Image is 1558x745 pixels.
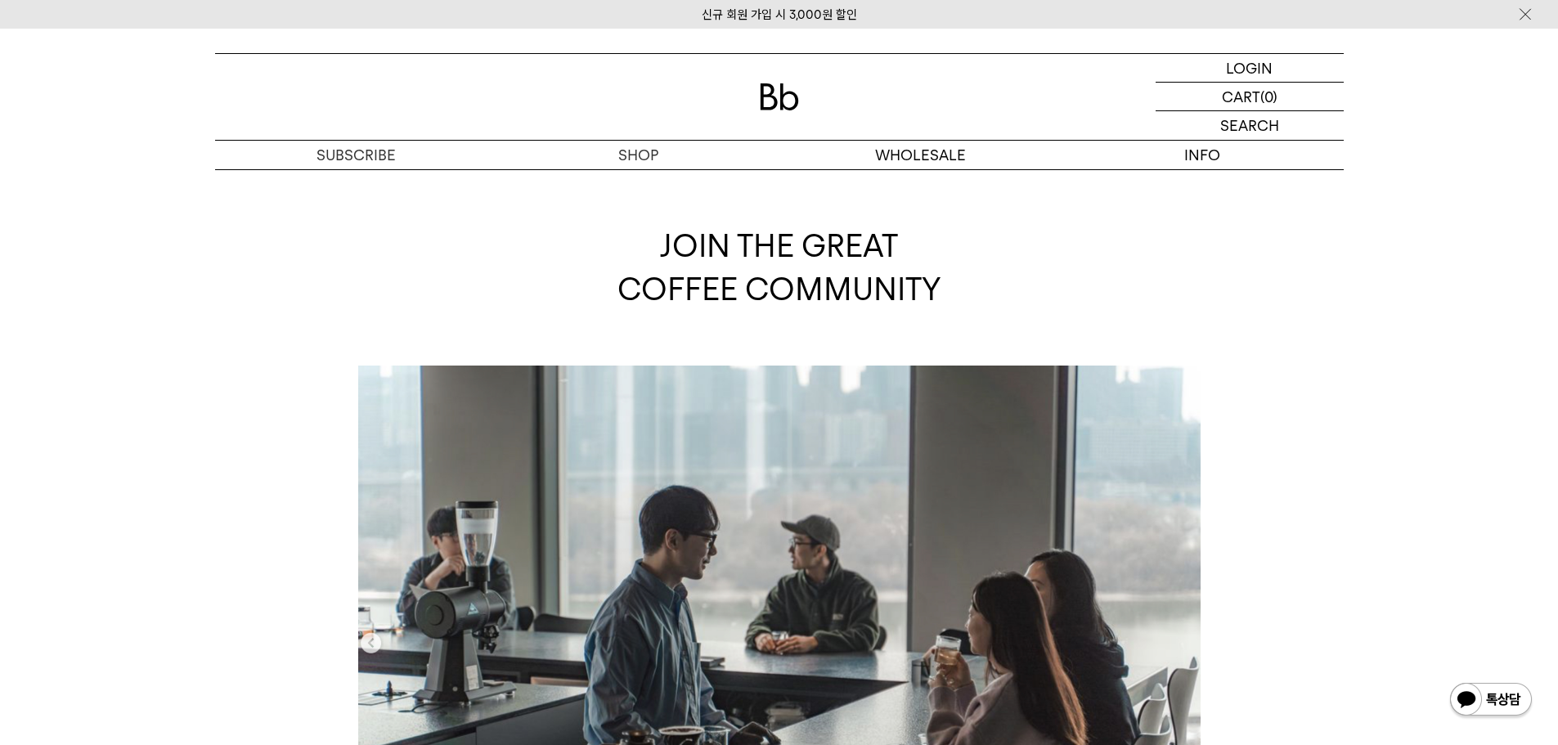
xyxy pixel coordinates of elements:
[760,83,799,110] img: 로고
[497,141,779,169] a: SHOP
[1448,681,1533,720] img: 카카오톡 채널 1:1 채팅 버튼
[702,7,857,22] a: 신규 회원 가입 시 3,000원 할인
[1260,83,1277,110] p: (0)
[1156,54,1344,83] a: LOGIN
[1222,83,1260,110] p: CART
[1156,83,1344,111] a: CART (0)
[1226,54,1273,82] p: LOGIN
[779,141,1062,169] p: WHOLESALE
[215,141,497,169] a: SUBSCRIBE
[617,227,941,307] span: JOIN THE GREAT COFFEE COMMUNITY
[1062,141,1344,169] p: INFO
[1220,111,1279,140] p: SEARCH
